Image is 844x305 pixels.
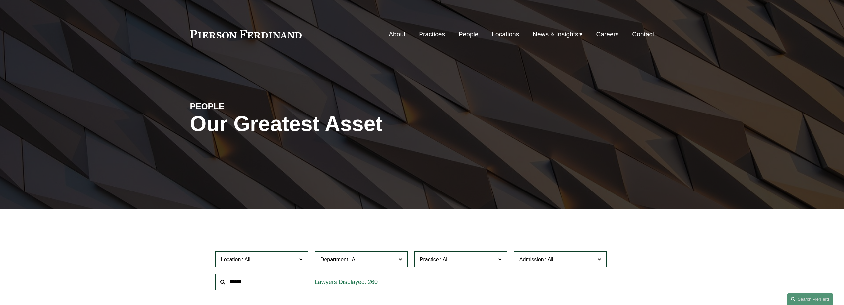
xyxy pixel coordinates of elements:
a: Careers [596,28,618,40]
a: About [389,28,405,40]
a: folder dropdown [533,28,583,40]
span: Admission [519,257,544,262]
span: Location [221,257,241,262]
a: Locations [492,28,519,40]
span: News & Insights [533,29,578,40]
a: Contact [632,28,654,40]
span: Department [320,257,348,262]
span: Practice [420,257,439,262]
h1: Our Greatest Asset [190,112,499,136]
span: 260 [368,279,378,285]
a: People [459,28,479,40]
a: Practices [419,28,445,40]
h4: PEOPLE [190,101,306,112]
a: Search this site [787,293,833,305]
